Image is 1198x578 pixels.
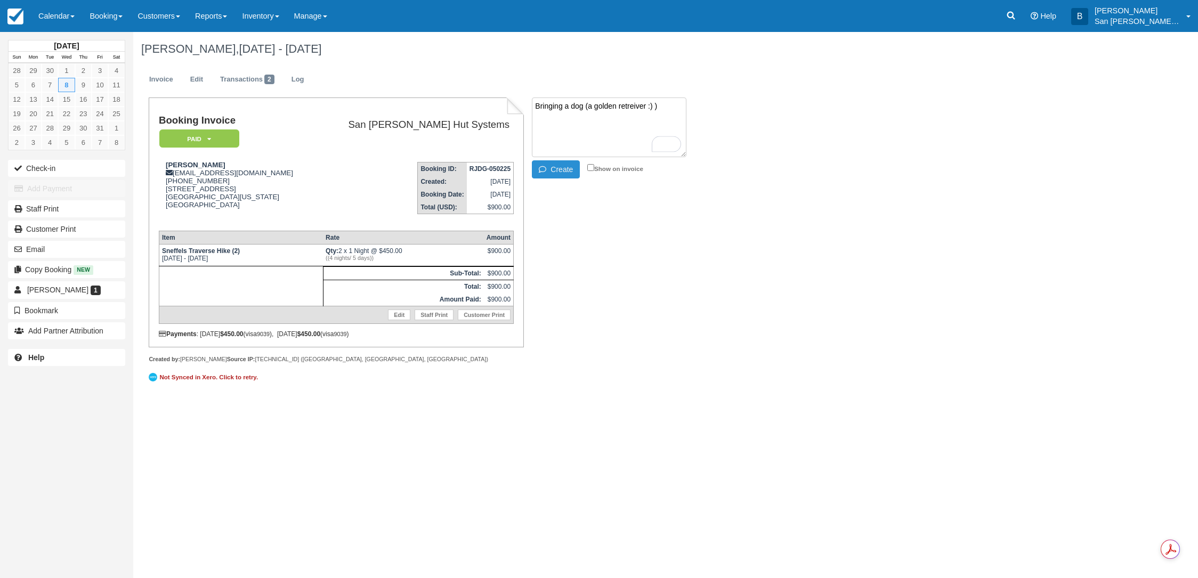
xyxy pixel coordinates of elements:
th: Booking Date: [418,188,467,201]
small: 9039 [257,331,270,337]
td: $900.00 [484,266,514,280]
a: 4 [108,63,125,78]
a: Log [284,69,312,90]
td: $900.00 [467,201,514,214]
label: Show on invoice [587,165,643,172]
a: Staff Print [415,310,454,320]
a: 26 [9,121,25,135]
a: 28 [42,121,58,135]
th: Fri [92,52,108,63]
a: 11 [108,78,125,92]
a: 21 [42,107,58,121]
h1: [PERSON_NAME], [141,43,1024,55]
a: 8 [108,135,125,150]
strong: [PERSON_NAME] [166,161,225,169]
td: $900.00 [484,293,514,306]
strong: Qty [326,247,338,255]
th: Total: [323,280,484,293]
a: [PERSON_NAME] 1 [8,281,125,298]
a: 7 [42,78,58,92]
div: : [DATE] (visa ), [DATE] (visa ) [159,330,514,338]
strong: Source IP: [227,356,255,362]
a: 8 [58,78,75,92]
a: 23 [75,107,92,121]
span: 2 [264,75,274,84]
th: Mon [25,52,42,63]
a: Customer Print [458,310,511,320]
p: [PERSON_NAME] [1095,5,1180,16]
a: 30 [75,121,92,135]
th: Created: [418,175,467,188]
strong: RJDG-050225 [470,165,511,173]
a: 3 [92,63,108,78]
td: [DATE] [467,188,514,201]
a: Staff Print [8,200,125,217]
em: Paid [159,129,239,148]
small: 9039 [334,331,346,337]
a: 2 [75,63,92,78]
a: Transactions2 [212,69,282,90]
a: 31 [92,121,108,135]
button: Add Payment [8,180,125,197]
i: Help [1031,12,1038,20]
a: 29 [25,63,42,78]
th: Sun [9,52,25,63]
span: Help [1040,12,1056,20]
input: Show on invoice [587,164,594,171]
a: 28 [9,63,25,78]
a: 27 [25,121,42,135]
th: Item [159,231,323,244]
th: Booking ID: [418,162,467,176]
a: 19 [9,107,25,121]
th: Thu [75,52,92,63]
a: 7 [92,135,108,150]
a: 5 [58,135,75,150]
a: 14 [42,92,58,107]
div: $900.00 [487,247,511,263]
a: 10 [92,78,108,92]
a: 30 [42,63,58,78]
em: ((4 nights/ 5 days)) [326,255,481,261]
div: B [1071,8,1088,25]
td: [DATE] [467,175,514,188]
td: [DATE] - [DATE] [159,244,323,266]
a: 12 [9,92,25,107]
h1: Booking Invoice [159,115,315,126]
a: 20 [25,107,42,121]
a: 5 [9,78,25,92]
a: 29 [58,121,75,135]
a: Help [8,349,125,366]
span: 1 [91,286,101,295]
th: Sat [108,52,125,63]
strong: Payments [159,330,197,338]
a: 9 [75,78,92,92]
a: 2 [9,135,25,150]
th: Total (USD): [418,201,467,214]
h2: San [PERSON_NAME] Hut Systems [320,119,509,131]
button: Add Partner Attribution [8,322,125,339]
a: 4 [42,135,58,150]
a: Not Synced in Xero. Click to retry. [149,371,261,383]
a: 25 [108,107,125,121]
a: 13 [25,92,42,107]
a: 1 [58,63,75,78]
p: San [PERSON_NAME] Hut Systems [1095,16,1180,27]
th: Amount [484,231,514,244]
a: 24 [92,107,108,121]
a: Edit [388,310,410,320]
strong: $450.00 [220,330,243,338]
strong: $450.00 [297,330,320,338]
strong: Created by: [149,356,180,362]
button: Email [8,241,125,258]
td: $900.00 [484,280,514,293]
th: Amount Paid: [323,293,484,306]
a: 16 [75,92,92,107]
th: Rate [323,231,484,244]
div: [EMAIL_ADDRESS][DOMAIN_NAME] [PHONE_NUMBER] [STREET_ADDRESS] [GEOGRAPHIC_DATA][US_STATE] [GEOGRAP... [159,161,315,222]
a: 1 [108,121,125,135]
span: [DATE] - [DATE] [239,42,321,55]
a: Edit [182,69,211,90]
a: Paid [159,129,236,149]
th: Wed [58,52,75,63]
button: Copy Booking New [8,261,125,278]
